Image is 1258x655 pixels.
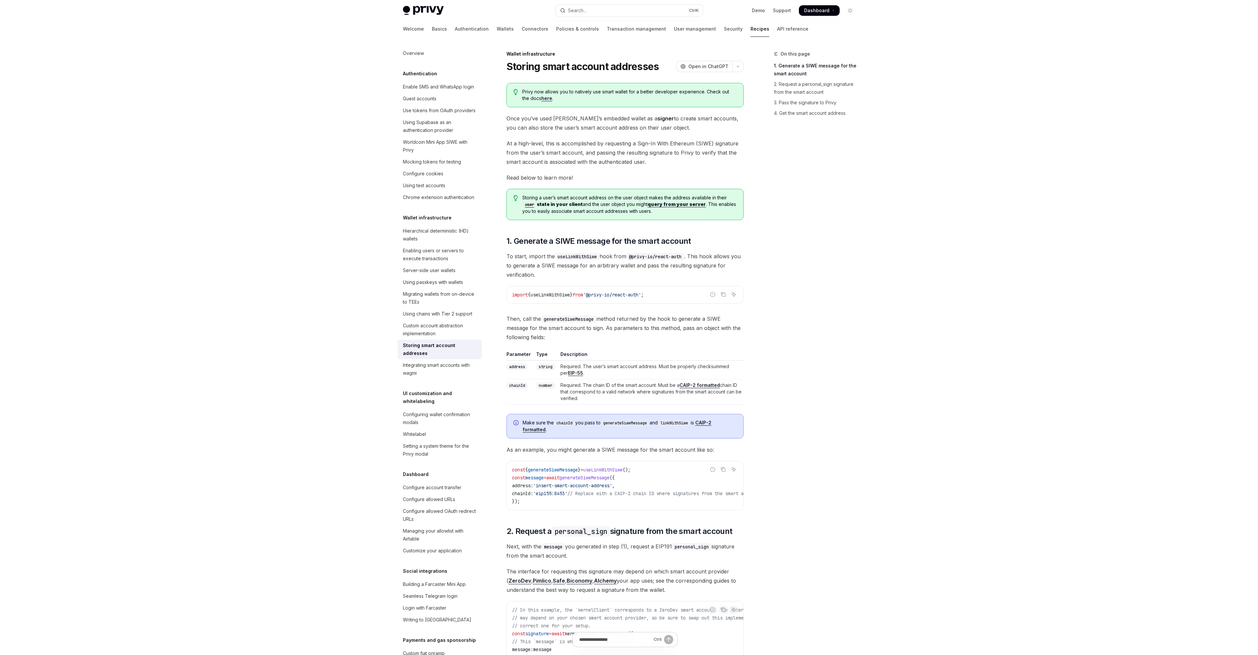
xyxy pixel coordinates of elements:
a: Wallets [497,21,514,37]
a: 1. Generate a SIWE message for the smart account [774,61,861,79]
a: CAIP-2 formatted [679,382,720,388]
button: Report incorrect code [708,605,717,614]
h5: Authentication [403,70,437,78]
button: Ask AI [729,605,738,614]
code: generateSiweMessage [601,420,650,426]
th: Description [558,351,744,361]
a: Writing to [GEOGRAPHIC_DATA] [398,614,482,626]
div: Using passkeys with wallets [403,278,463,286]
a: Enable SMS and WhatsApp login [398,81,482,93]
div: Configure cookies [403,170,443,178]
span: import [512,292,528,298]
a: Demo [752,7,765,14]
span: // may depend on your chosen smart account provider, so be sure to swap out this implementation f... [512,615,783,621]
div: Seamless Telegram login [403,592,457,600]
code: personal_sign [552,526,610,537]
a: 4. Get the smart account address [774,108,861,118]
span: const [512,475,525,481]
span: = [580,467,583,473]
a: Server-side user wallets [398,265,482,276]
span: chainId: [512,491,533,496]
span: At a high-level, this is accomplished by requesting a Sign-In With Ethereum (SIWE) signature from... [506,139,744,166]
a: 2. Request a personal_sign signature from the smart account [774,79,861,97]
span: // correct one for your setup. [512,623,591,629]
span: = [544,475,546,481]
td: Required. The user’s smart account address. Must be properly checksummed per . [558,361,744,379]
div: Managing your allowlist with Airtable [403,527,478,543]
a: Alchemy [594,577,617,584]
a: Building a Farcaster Mini App [398,578,482,590]
a: Use tokens from OAuth providers [398,105,482,116]
span: ; [641,292,644,298]
a: Authentication [455,21,489,37]
div: Configuring wallet confirmation modals [403,411,478,426]
strong: signer [657,115,674,122]
a: Configure allowed URLs [398,493,482,505]
a: Enabling users or servers to execute transactions [398,245,482,265]
code: number [536,382,555,389]
img: light logo [403,6,444,15]
span: await [546,475,559,481]
a: Using test accounts [398,180,482,191]
div: Using test accounts [403,182,445,189]
a: Using passkeys with wallets [398,276,482,288]
span: To start, import the hook from . This hook allows you to generate a SIWE message for an arbitrary... [506,252,744,279]
button: Ask AI [729,465,738,474]
div: Configure account transfer [403,484,461,491]
span: '@privy-io/react-auth' [583,292,641,298]
a: Dashboard [799,5,840,16]
span: 'insert-smart-account-address' [533,483,612,489]
a: Pimlico [533,577,551,584]
span: Make sure the you pass to and is . [523,419,737,433]
div: Building a Farcaster Mini App [403,580,466,588]
a: Safe [553,577,565,584]
a: Mocking tokens for testing [398,156,482,168]
span: Read below to learn more! [506,173,744,182]
a: Login with Farcaster [398,602,482,614]
div: Login with Farcaster [403,604,446,612]
div: Custom account abstraction implementation [403,322,478,338]
b: query from your server [648,201,706,207]
span: Dashboard [804,7,829,14]
a: Transaction management [607,21,666,37]
button: Open search [555,5,703,16]
span: Open in ChatGPT [688,63,728,70]
div: Whitelabel [403,430,426,438]
span: }); [512,498,520,504]
a: Customize your application [398,545,482,557]
a: Integrating smart accounts with wagmi [398,359,482,379]
div: Using Supabase as an authentication provider [403,118,478,134]
div: Integrating smart accounts with wagmi [403,361,478,377]
span: Privy now allows you to natively use smart wallet for a better developer experience. Check out th... [522,88,736,102]
a: Whitelabel [398,428,482,440]
div: Using chains with Tier 2 support [403,310,472,318]
button: Toggle dark mode [845,5,855,16]
span: (); [623,467,630,473]
div: Storing smart account addresses [403,341,478,357]
code: string [536,364,555,370]
h1: Storing smart account addresses [506,61,659,72]
a: Configuring wallet confirmation modals [398,409,482,428]
span: useLinkWithSiwe [583,467,623,473]
span: // In this example, the `kernelClient` corresponds to a ZeroDev smart account. The interface for ... [512,607,794,613]
div: Customize your application [403,547,462,555]
h5: Payments and gas sponsorship [403,636,476,644]
span: , [612,483,615,489]
code: @privy-io/react-auth [626,253,684,260]
div: Migrating wallets from on-device to TEEs [403,290,478,306]
button: Open in ChatGPT [676,61,732,72]
div: Search... [568,7,586,14]
span: Then, call the method returned by the hook to generate a SIWE message for the smart account to si... [506,314,744,342]
b: state in your client [522,201,583,207]
code: message [541,543,565,550]
button: Report incorrect code [708,465,717,474]
div: Configure allowed OAuth redirect URLs [403,507,478,523]
a: Migrating wallets from on-device to TEEs [398,288,482,308]
span: The interface for requesting this signature may depend on which smart account provider ( , , , , ... [506,567,744,594]
a: Support [773,7,791,14]
span: message [525,475,544,481]
a: Custom account abstraction implementation [398,320,482,340]
div: Guest accounts [403,95,436,103]
th: Parameter [506,351,533,361]
code: chainId [554,420,575,426]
